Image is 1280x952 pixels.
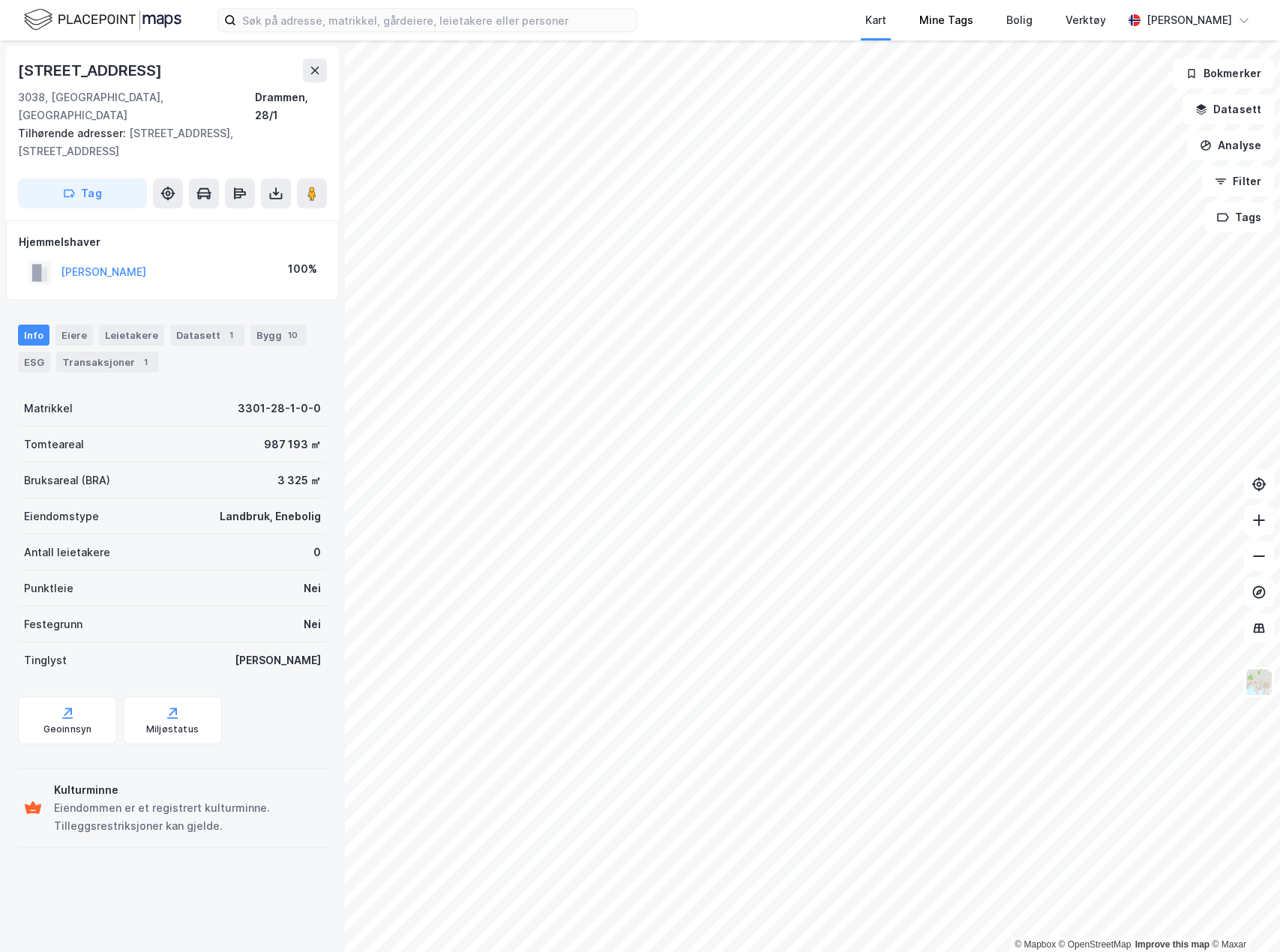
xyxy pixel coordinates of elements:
[220,507,321,525] div: Landbruk, Enebolig
[24,651,67,669] div: Tinglyst
[18,325,49,346] div: Info
[236,9,637,31] input: Søk på adresse, matrikkel, gårdeiere, leietakere eller personer
[18,58,165,82] div: [STREET_ADDRESS]
[24,507,99,525] div: Eiendomstype
[18,352,50,373] div: ESG
[24,543,110,561] div: Antall leietakere
[54,799,321,835] div: Eiendommen er et registrert kulturminne. Tilleggsrestriksjoner kan gjelde.
[55,325,93,346] div: Eiere
[264,436,321,454] div: 987 193 ㎡
[235,651,321,669] div: [PERSON_NAME]
[1015,939,1056,950] a: Mapbox
[919,11,973,29] div: Mine Tags
[24,7,181,33] img: logo.f888ab2527a4732fd821a326f86c7f29.svg
[255,88,327,124] div: Drammen, 28/1
[865,11,886,29] div: Kart
[24,579,73,597] div: Punktleie
[24,436,84,454] div: Tomteareal
[24,615,82,633] div: Festegrunn
[24,472,110,489] div: Bruksareal (BRA)
[1173,58,1274,88] button: Bokmerker
[24,400,73,418] div: Matrikkel
[1245,668,1273,696] img: Z
[18,88,255,124] div: 3038, [GEOGRAPHIC_DATA], [GEOGRAPHIC_DATA]
[313,543,321,561] div: 0
[1147,11,1232,29] div: [PERSON_NAME]
[285,328,301,343] div: 10
[1059,939,1132,950] a: OpenStreetMap
[223,328,238,343] div: 1
[277,472,321,489] div: 3 325 ㎡
[18,127,129,139] span: Tilhørende adresser:
[238,400,321,418] div: 3301-28-1-0-0
[18,124,315,160] div: [STREET_ADDRESS], [STREET_ADDRESS]
[43,723,92,735] div: Geoinnsyn
[1187,130,1274,160] button: Analyse
[138,355,153,370] div: 1
[1135,939,1210,950] a: Improve this map
[18,178,147,208] button: Tag
[19,233,326,251] div: Hjemmelshaver
[1066,11,1106,29] div: Verktøy
[99,325,164,346] div: Leietakere
[1183,94,1274,124] button: Datasett
[170,325,244,346] div: Datasett
[1202,166,1274,196] button: Filter
[304,615,321,633] div: Nei
[1205,880,1280,952] iframe: Chat Widget
[288,260,317,278] div: 100%
[1006,11,1033,29] div: Bolig
[1204,202,1274,232] button: Tags
[250,325,307,346] div: Bygg
[56,352,159,373] div: Transaksjoner
[146,723,199,735] div: Miljøstatus
[54,781,321,799] div: Kulturminne
[304,579,321,597] div: Nei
